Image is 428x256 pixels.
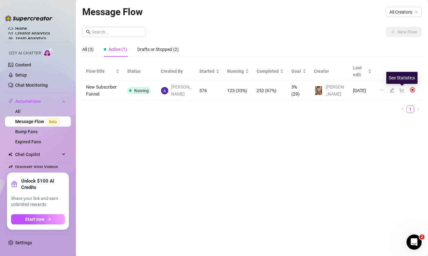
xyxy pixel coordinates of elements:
[5,15,53,22] img: logo-BBDzfeDw.svg
[389,88,394,93] span: edit
[15,28,66,38] a: Creator Analytics
[82,62,123,81] th: Flow title
[86,30,90,34] span: search
[410,87,415,93] img: svg%3e
[223,62,253,81] th: Running
[401,107,405,111] span: left
[406,234,422,250] iframe: Intercom live chat
[407,106,414,113] a: 1
[137,46,179,53] div: Drafts or Stopped (2)
[15,164,58,169] a: Discover Viral Videos
[399,105,406,113] button: left
[134,88,149,93] span: Running
[109,47,127,52] span: Active (1)
[82,81,123,100] td: New Subscriber Funnel
[9,50,41,56] span: Izzy AI Chatter
[326,84,344,97] span: [PERSON_NAME]
[161,87,168,94] img: Alexandra Lee
[8,99,13,104] span: thunderbolt
[43,48,53,57] img: AI Chatter
[15,139,41,144] a: Expired Fans
[171,84,192,97] span: [PERSON_NAME]
[288,81,310,100] td: 3% (29)
[227,68,244,75] span: Running
[195,81,223,100] td: 376
[157,62,195,81] th: Created By
[253,81,288,100] td: 252 (67%)
[310,62,349,81] th: Creator
[21,178,65,190] strong: Unlock $100 AI Credits
[414,105,422,113] button: right
[379,88,384,93] span: ellipsis
[15,129,38,134] a: Bump Fans
[253,62,288,81] th: Completed
[92,28,142,35] input: Search...
[11,214,65,224] button: Start nowarrow-right
[291,68,301,75] span: Goal
[400,88,405,93] span: line-chart
[8,152,12,157] img: Chat Copilot
[86,68,115,75] span: Flow title
[25,217,44,222] span: Start now
[257,68,279,75] span: Completed
[15,240,32,245] a: Settings
[414,105,422,113] li: Next Page
[199,68,214,75] span: Started
[386,72,418,84] div: See Statistics
[353,64,367,78] span: Last edit
[11,196,65,208] span: Share your link and earn unlimited rewards
[399,105,406,113] li: Previous Page
[15,26,27,31] a: Home
[15,62,31,67] a: Content
[195,62,223,81] th: Started
[386,27,422,37] button: New Flow
[419,234,425,240] span: 2
[123,62,157,81] th: Status
[82,46,94,53] div: All (3)
[288,62,310,81] th: Goal
[82,4,143,19] article: Message Flow
[15,83,48,88] a: Chat Monitoring
[416,107,420,111] span: right
[349,81,375,100] td: [DATE]
[406,105,414,113] li: 1
[15,72,27,78] a: Setup
[47,217,51,222] span: arrow-right
[15,119,62,124] a: Message FlowBeta
[11,181,17,187] span: gift
[314,86,323,95] img: Amelia
[15,109,21,114] a: All
[414,10,418,14] span: team
[47,118,59,125] span: Beta
[223,81,253,100] td: 123 (33%)
[15,149,60,159] span: Chat Copilot
[349,62,375,81] th: Last edit
[15,96,60,106] span: Automations
[15,36,46,41] a: Team Analytics
[389,7,418,17] span: All Creators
